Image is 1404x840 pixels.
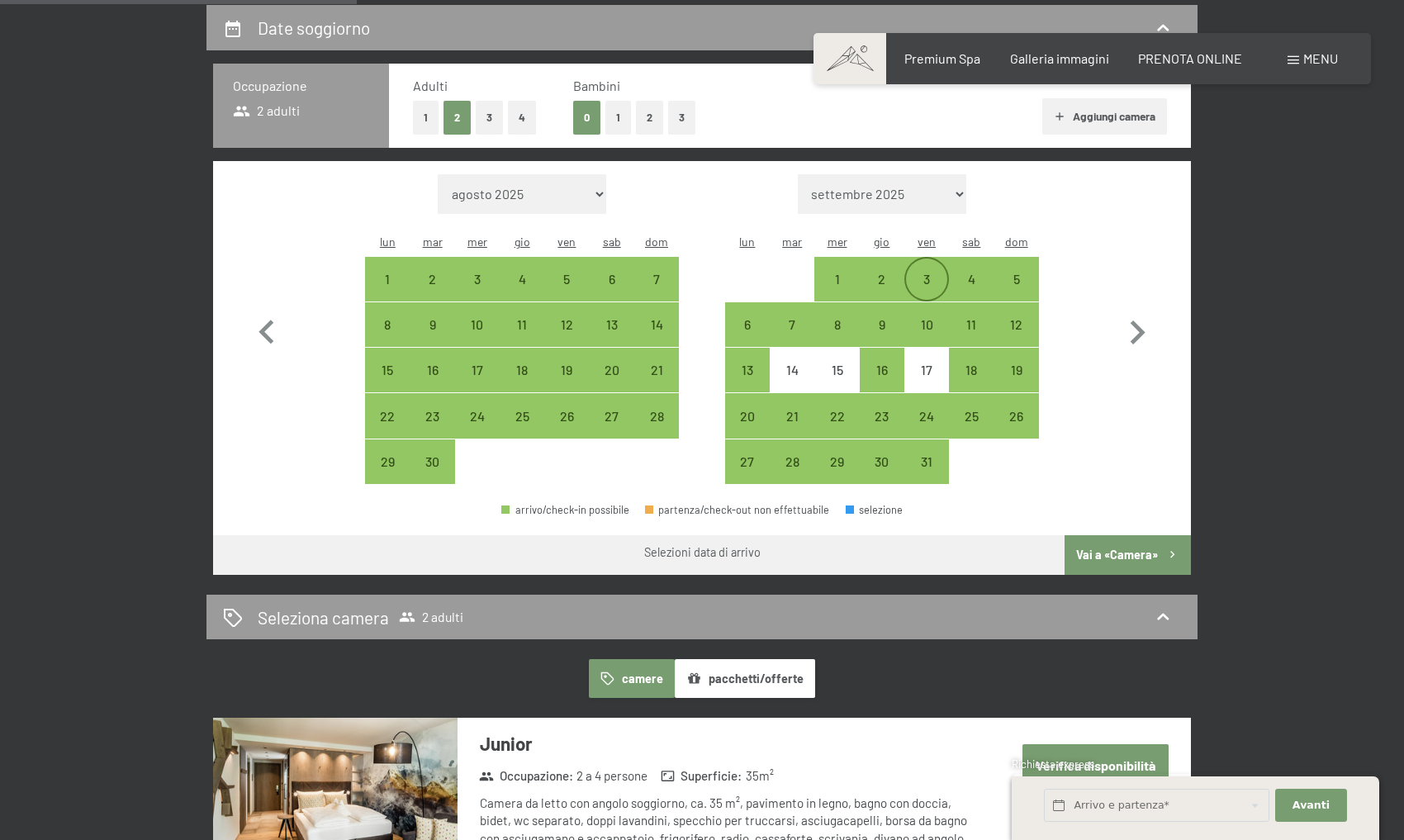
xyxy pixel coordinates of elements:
[904,393,949,438] div: Fri Oct 24 2025
[501,318,543,359] div: 11
[860,257,904,301] div: Thu Oct 02 2025
[996,363,1037,405] div: 19
[508,101,536,135] button: 4
[636,273,677,314] div: 7
[501,363,543,405] div: 18
[500,302,544,347] div: Thu Sep 11 2025
[457,318,498,359] div: 10
[770,302,814,347] div: Tue Oct 07 2025
[1065,535,1191,575] button: Vai a «Camera»
[455,302,500,347] div: Wed Sep 10 2025
[365,439,410,484] div: arrivo/check-in possibile
[816,273,857,314] div: 1
[861,363,903,405] div: 16
[590,257,634,301] div: arrivo/check-in possibile
[544,257,589,301] div: Fri Sep 05 2025
[501,273,543,314] div: 4
[949,257,994,301] div: Sat Oct 04 2025
[573,101,600,135] button: 0
[904,393,949,438] div: arrivo/check-in possibile
[771,363,813,405] div: 14
[906,363,947,405] div: 17
[994,393,1039,438] div: Sun Oct 26 2025
[994,302,1039,347] div: arrivo/check-in possibile
[949,348,994,392] div: arrivo/check-in possibile
[860,348,904,392] div: arrivo/check-in possibile
[814,302,859,347] div: Wed Oct 08 2025
[994,257,1039,301] div: Sun Oct 05 2025
[634,257,679,301] div: arrivo/check-in possibile
[410,302,454,347] div: Tue Sep 09 2025
[544,257,589,301] div: arrivo/check-in possibile
[544,348,589,392] div: Fri Sep 19 2025
[590,393,634,438] div: Sat Sep 27 2025
[365,348,410,392] div: Mon Sep 15 2025
[727,410,768,451] div: 20
[365,302,410,347] div: Mon Sep 08 2025
[411,273,453,314] div: 2
[380,235,396,249] abbr: lunedì
[457,363,498,405] div: 17
[589,659,675,697] button: camere
[949,393,994,438] div: Sat Oct 25 2025
[411,363,453,405] div: 16
[476,101,503,135] button: 3
[906,318,947,359] div: 10
[367,410,408,451] div: 22
[365,393,410,438] div: Mon Sep 22 2025
[951,410,992,451] div: 25
[814,393,859,438] div: Wed Oct 22 2025
[634,257,679,301] div: Sun Sep 07 2025
[603,235,621,249] abbr: sabato
[771,318,813,359] div: 7
[725,439,770,484] div: Mon Oct 27 2025
[727,318,768,359] div: 6
[668,101,695,135] button: 3
[874,235,889,249] abbr: giovedì
[918,235,936,249] abbr: venerdì
[501,505,629,515] div: arrivo/check-in possibile
[634,393,679,438] div: Sun Sep 28 2025
[1275,789,1346,823] button: Avanti
[515,235,530,249] abbr: giovedì
[455,393,500,438] div: arrivo/check-in possibile
[770,393,814,438] div: arrivo/check-in possibile
[861,273,903,314] div: 2
[500,393,544,438] div: arrivo/check-in possibile
[544,302,589,347] div: arrivo/check-in possibile
[725,439,770,484] div: arrivo/check-in possibile
[645,235,668,249] abbr: domenica
[994,302,1039,347] div: Sun Oct 12 2025
[645,505,830,515] div: partenza/check-out non effettuabile
[904,348,949,392] div: arrivo/check-in non effettuabile
[590,257,634,301] div: Sat Sep 06 2025
[1012,757,1094,771] span: Richiesta express
[233,102,300,120] span: 2 adulti
[814,348,859,392] div: Wed Oct 15 2025
[546,273,587,314] div: 5
[860,302,904,347] div: Thu Oct 09 2025
[410,348,454,392] div: Tue Sep 16 2025
[500,393,544,438] div: Thu Sep 25 2025
[771,455,813,496] div: 28
[544,348,589,392] div: arrivo/check-in possibile
[410,257,454,301] div: Tue Sep 02 2025
[410,393,454,438] div: arrivo/check-in possibile
[904,348,949,392] div: Fri Oct 17 2025
[591,363,633,405] div: 20
[455,393,500,438] div: Wed Sep 24 2025
[949,393,994,438] div: arrivo/check-in possibile
[1010,50,1109,66] a: Galleria immagini
[860,393,904,438] div: Thu Oct 23 2025
[949,348,994,392] div: Sat Oct 18 2025
[410,439,454,484] div: Tue Sep 30 2025
[951,273,992,314] div: 4
[904,302,949,347] div: arrivo/check-in possibile
[365,257,410,301] div: Mon Sep 01 2025
[994,393,1039,438] div: arrivo/check-in possibile
[365,257,410,301] div: arrivo/check-in possibile
[725,348,770,392] div: arrivo/check-in possibile
[770,439,814,484] div: Tue Oct 28 2025
[546,363,587,405] div: 19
